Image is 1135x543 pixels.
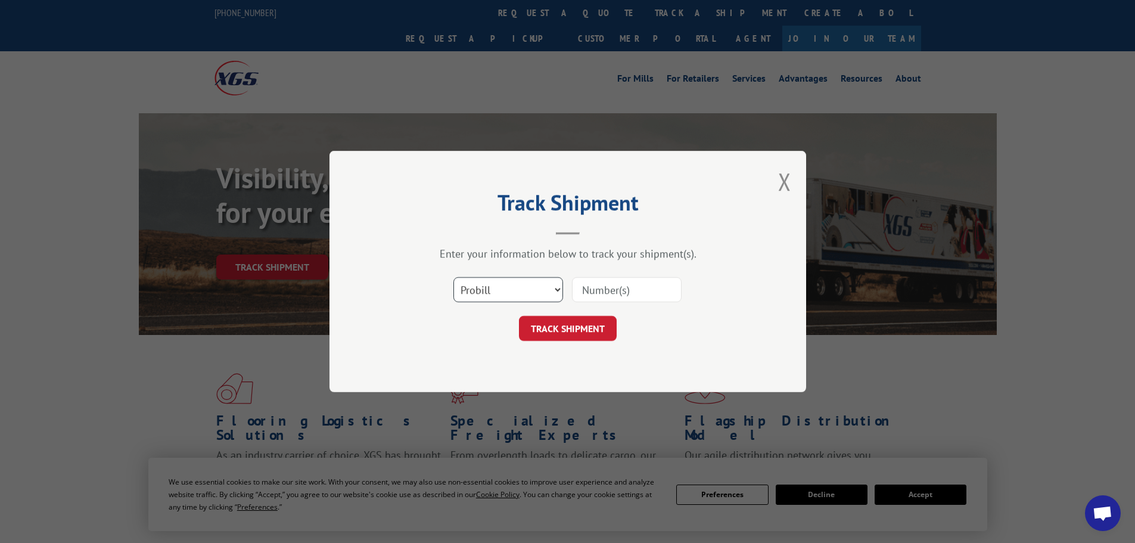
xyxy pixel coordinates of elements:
[389,194,747,217] h2: Track Shipment
[778,166,791,197] button: Close modal
[1085,495,1121,531] div: Open chat
[519,316,617,341] button: TRACK SHIPMENT
[389,247,747,260] div: Enter your information below to track your shipment(s).
[572,277,682,302] input: Number(s)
